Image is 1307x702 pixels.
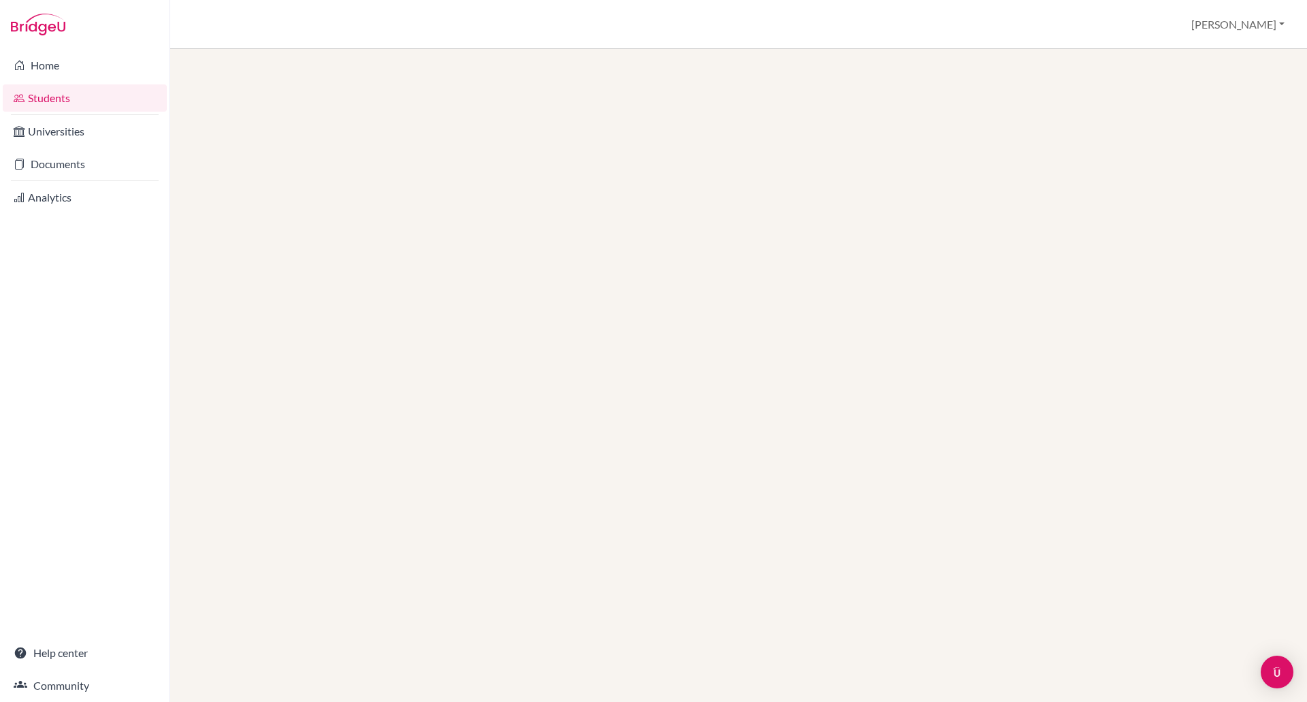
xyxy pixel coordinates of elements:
[3,118,167,145] a: Universities
[11,14,65,35] img: Bridge-U
[3,639,167,667] a: Help center
[1261,656,1293,688] div: Open Intercom Messenger
[3,52,167,79] a: Home
[1185,12,1291,37] button: [PERSON_NAME]
[3,672,167,699] a: Community
[3,84,167,112] a: Students
[3,184,167,211] a: Analytics
[3,150,167,178] a: Documents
